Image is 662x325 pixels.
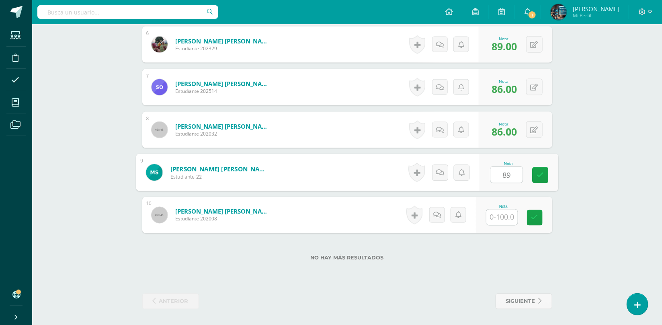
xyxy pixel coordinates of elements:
[486,210,518,225] input: 0-100.0
[152,122,168,138] img: 45x45
[528,10,537,19] span: 1
[170,173,269,181] span: Estudiante 22
[175,37,272,45] a: [PERSON_NAME] [PERSON_NAME]
[573,5,619,13] span: [PERSON_NAME]
[152,79,168,95] img: bff70d39727683fe414a37cecb53f11c.png
[492,121,517,127] div: Nota:
[492,78,517,84] div: Nota:
[492,125,517,138] span: 86.00
[486,205,521,209] div: Nota
[573,12,619,19] span: Mi Perfil
[37,5,218,19] input: Busca un usuario...
[492,36,517,41] div: Nota:
[490,167,523,183] input: 0-100.0
[142,255,552,261] label: No hay más resultados
[152,207,168,223] img: 45x45
[146,164,162,181] img: 5fd4c0a2166063683408b5abc7e513f3.png
[175,80,272,88] a: [PERSON_NAME] [PERSON_NAME]
[175,130,272,137] span: Estudiante 202032
[492,39,517,53] span: 89.00
[170,165,269,173] a: [PERSON_NAME] [PERSON_NAME]
[551,4,567,20] img: 601e65b6500ca791a8dc564c886f3e75.png
[506,294,535,309] span: siguiente
[175,88,272,95] span: Estudiante 202514
[175,208,272,216] a: [PERSON_NAME] [PERSON_NAME]
[496,294,552,309] a: siguiente
[152,37,168,53] img: 8f156abbaf8f6dabcc9a7385b66ceb1e.png
[492,82,517,96] span: 86.00
[175,45,272,52] span: Estudiante 202329
[175,122,272,130] a: [PERSON_NAME] [PERSON_NAME]
[159,294,189,309] span: anterior
[175,216,272,222] span: Estudiante 202008
[490,162,527,166] div: Nota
